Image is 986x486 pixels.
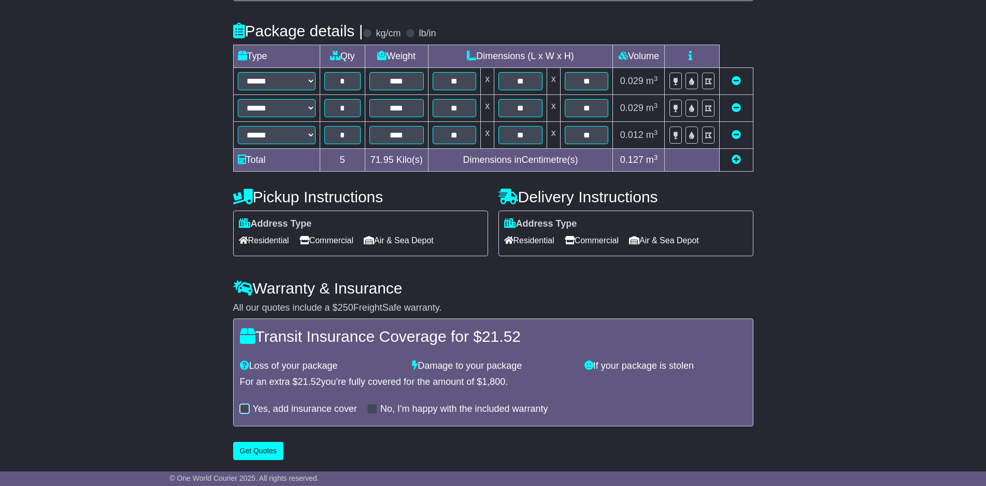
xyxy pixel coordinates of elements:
td: Type [233,45,320,68]
td: x [547,95,560,122]
label: Address Type [239,218,312,230]
h4: Delivery Instructions [498,188,753,205]
td: x [481,95,494,122]
div: For an extra $ you're fully covered for the amount of $ . [240,377,747,388]
span: Air & Sea Depot [364,232,434,248]
label: kg/cm [376,28,401,39]
span: 21.52 [482,328,521,345]
label: No, I'm happy with the included warranty [380,404,548,415]
a: Remove this item [732,130,741,140]
td: Kilo(s) [365,149,428,172]
td: x [547,122,560,149]
span: Commercial [299,232,353,248]
h4: Transit Insurance Coverage for $ [240,328,747,345]
td: Volume [613,45,665,68]
div: If your package is stolen [579,360,752,372]
td: x [481,68,494,95]
sup: 3 [654,102,658,109]
div: Loss of your package [235,360,407,372]
span: Air & Sea Depot [629,232,699,248]
span: Commercial [565,232,619,248]
span: 0.029 [620,103,644,113]
span: Residential [504,232,554,248]
span: 0.012 [620,130,644,140]
td: Dimensions in Centimetre(s) [428,149,613,172]
td: 5 [320,149,365,172]
label: Yes, add insurance cover [253,404,357,415]
label: Address Type [504,218,577,230]
button: Get Quotes [233,442,284,460]
h4: Warranty & Insurance [233,280,753,297]
label: lb/in [419,28,436,39]
span: 0.029 [620,76,644,86]
td: x [481,122,494,149]
span: © One World Courier 2025. All rights reserved. [169,474,319,482]
span: 1,800 [482,377,505,387]
a: Remove this item [732,76,741,86]
h4: Package details | [233,22,363,39]
span: 71.95 [370,155,394,165]
td: Qty [320,45,365,68]
a: Add new item [732,155,741,165]
td: Dimensions (L x W x H) [428,45,613,68]
sup: 3 [654,129,658,136]
span: 250 [338,302,353,313]
sup: 3 [654,75,658,82]
span: Residential [239,232,289,248]
span: m [646,103,658,113]
div: All our quotes include a $ FreightSafe warranty. [233,302,753,314]
span: m [646,130,658,140]
a: Remove this item [732,103,741,113]
h4: Pickup Instructions [233,188,488,205]
span: 0.127 [620,155,644,165]
span: m [646,155,658,165]
span: m [646,76,658,86]
td: Weight [365,45,428,68]
td: Total [233,149,320,172]
div: Damage to your package [407,360,579,372]
sup: 3 [654,154,658,161]
td: x [547,68,560,95]
span: 21.52 [298,377,321,387]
